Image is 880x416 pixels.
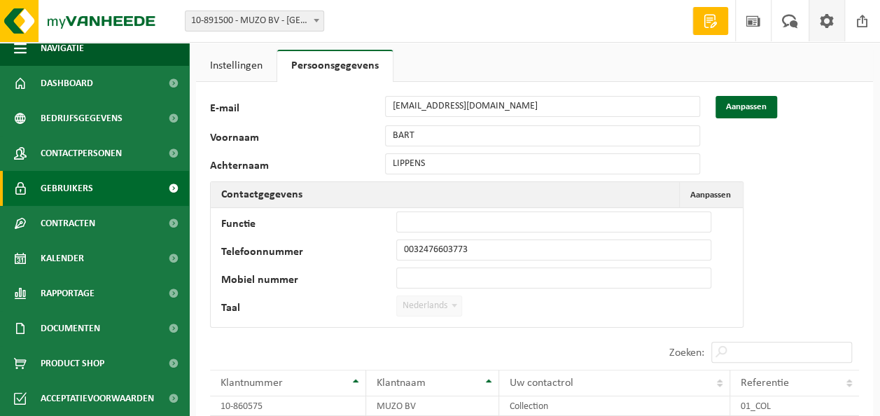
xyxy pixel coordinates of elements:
[396,296,462,317] span: Nederlands
[679,182,741,207] button: Aanpassen
[221,219,396,233] label: Functie
[196,50,277,82] a: Instellingen
[690,190,731,200] span: Aanpassen
[41,31,84,66] span: Navigatie
[41,241,84,276] span: Kalender
[41,311,100,346] span: Documenten
[41,381,154,416] span: Acceptatievoorwaarden
[510,377,573,389] span: Uw contactrol
[277,50,393,82] a: Persoonsgegevens
[221,275,396,289] label: Mobiel nummer
[377,377,426,389] span: Klantnaam
[211,182,313,207] h2: Contactgegevens
[186,11,323,31] span: 10-891500 - MUZO BV - GENT
[41,171,93,206] span: Gebruikers
[41,66,93,101] span: Dashboard
[41,346,104,381] span: Product Shop
[221,303,396,317] label: Taal
[210,132,385,146] label: Voornaam
[366,396,499,416] td: MUZO BV
[221,377,283,389] span: Klantnummer
[41,206,95,241] span: Contracten
[669,347,704,359] label: Zoeken:
[41,101,123,136] span: Bedrijfsgegevens
[499,396,730,416] td: Collection
[210,103,385,118] label: E-mail
[730,396,859,416] td: 01_COL
[221,247,396,261] label: Telefoonnummer
[397,296,461,316] span: Nederlands
[41,136,122,171] span: Contactpersonen
[185,11,324,32] span: 10-891500 - MUZO BV - GENT
[741,377,789,389] span: Referentie
[385,96,700,117] input: E-mail
[41,276,95,311] span: Rapportage
[715,96,777,118] button: Aanpassen
[210,396,366,416] td: 10-860575
[210,160,385,174] label: Achternaam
